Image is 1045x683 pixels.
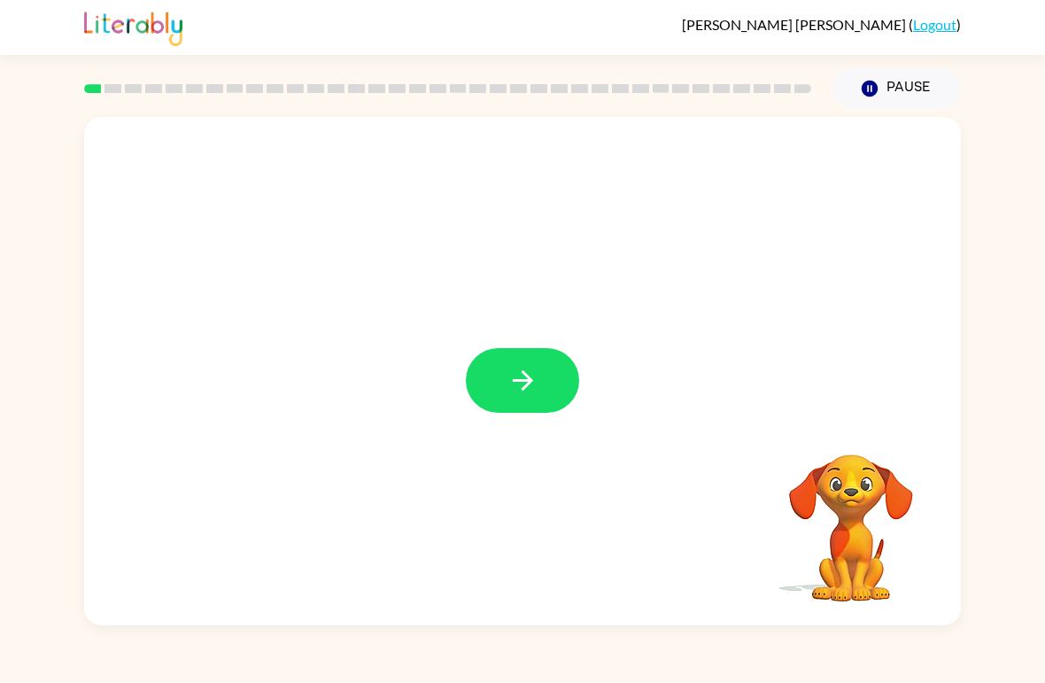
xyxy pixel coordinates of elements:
video: Your browser must support playing .mp4 files to use Literably. Please try using another browser. [762,427,940,604]
div: ( ) [682,16,961,33]
img: Literably [84,7,182,46]
span: [PERSON_NAME] [PERSON_NAME] [682,16,909,33]
button: Pause [832,68,961,109]
a: Logout [913,16,956,33]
